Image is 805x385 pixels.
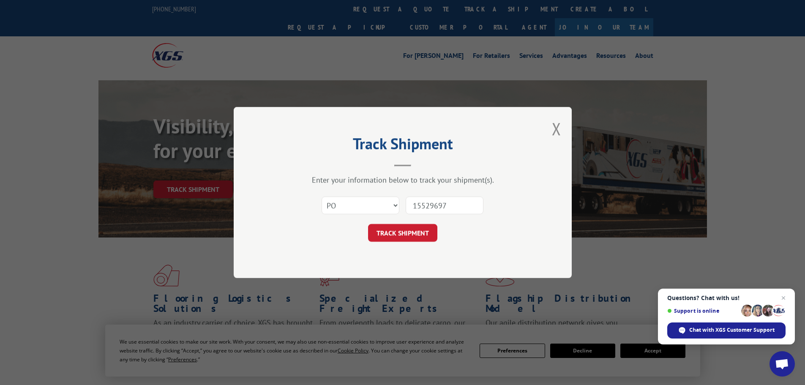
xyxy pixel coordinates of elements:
[667,295,786,301] span: Questions? Chat with us!
[689,326,775,334] span: Chat with XGS Customer Support
[667,322,786,339] div: Chat with XGS Customer Support
[552,117,561,140] button: Close modal
[276,138,529,154] h2: Track Shipment
[770,351,795,377] div: Open chat
[667,308,738,314] span: Support is online
[276,175,529,185] div: Enter your information below to track your shipment(s).
[778,293,789,303] span: Close chat
[368,224,437,242] button: TRACK SHIPMENT
[406,197,483,214] input: Number(s)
